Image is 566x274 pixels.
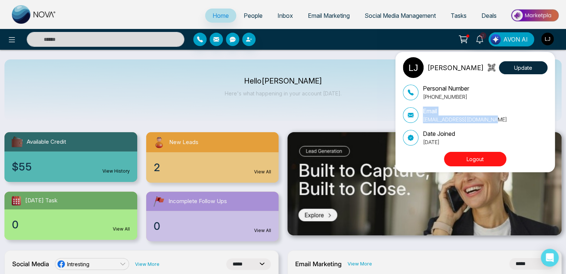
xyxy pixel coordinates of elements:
[423,107,507,115] p: Email
[444,152,506,166] button: Logout
[541,249,559,267] div: Open Intercom Messenger
[423,129,455,138] p: Date Joined
[423,93,469,101] p: [PHONE_NUMBER]
[499,61,547,74] button: Update
[423,138,455,146] p: [DATE]
[423,115,507,123] p: [EMAIL_ADDRESS][DOMAIN_NAME]
[427,63,484,73] p: [PERSON_NAME]
[423,84,469,93] p: Personal Number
